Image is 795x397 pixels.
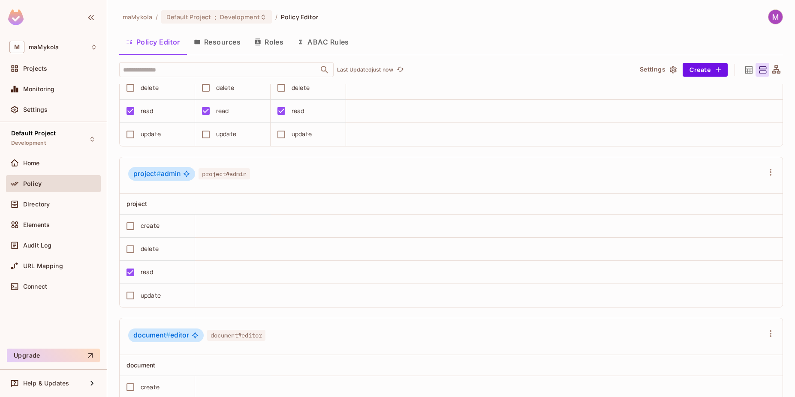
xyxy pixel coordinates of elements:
[337,66,393,73] p: Last Updated just now
[157,170,161,178] span: #
[133,331,170,339] span: document
[23,263,63,269] span: URL Mapping
[187,31,247,53] button: Resources
[126,361,155,369] span: document
[7,349,100,362] button: Upgrade
[23,283,47,290] span: Connect
[141,83,159,93] div: delete
[11,140,46,146] span: Development
[216,129,236,139] div: update
[11,130,56,137] span: Default Project
[214,14,217,21] span: :
[23,221,50,228] span: Elements
[247,31,290,53] button: Roles
[141,106,154,116] div: read
[216,83,234,93] div: delete
[636,63,679,77] button: Settings
[8,9,24,25] img: SReyMgAAAABJRU5ErkJggg==
[29,44,59,51] span: Workspace: maMykola
[166,13,211,21] span: Default Project
[119,31,187,53] button: Policy Editor
[290,31,356,53] button: ABAC Rules
[141,382,160,392] div: create
[123,13,152,21] span: the active workspace
[23,242,51,249] span: Audit Log
[141,244,159,254] div: delete
[23,65,47,72] span: Projects
[156,13,158,21] li: /
[216,106,229,116] div: read
[395,65,405,75] button: refresh
[141,221,160,230] div: create
[133,170,161,178] span: project
[23,106,48,113] span: Settings
[133,170,181,178] span: admin
[281,13,319,21] span: Policy Editor
[275,13,277,21] li: /
[23,180,42,187] span: Policy
[768,10,783,24] img: Mykola Martynov
[319,64,331,76] button: Open
[23,380,69,387] span: Help & Updates
[220,13,259,21] span: Development
[166,331,170,339] span: #
[207,330,265,341] span: document#editor
[199,168,250,179] span: project#admin
[126,200,147,207] span: project
[141,291,161,300] div: update
[393,65,405,75] span: Click to refresh data
[683,63,728,77] button: Create
[292,129,312,139] div: update
[23,86,55,93] span: Monitoring
[133,331,189,340] span: editor
[397,66,404,74] span: refresh
[141,267,154,277] div: read
[292,83,310,93] div: delete
[292,106,304,116] div: read
[141,129,161,139] div: update
[23,160,40,167] span: Home
[9,41,24,53] span: M
[23,201,50,208] span: Directory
